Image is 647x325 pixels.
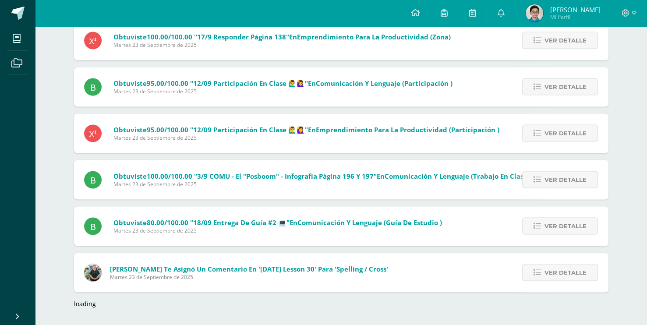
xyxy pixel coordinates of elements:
[113,134,499,141] span: Martes 23 de Septiembre de 2025
[147,125,188,134] span: 95.00/100.00
[113,180,531,188] span: Martes 23 de Septiembre de 2025
[544,172,587,188] span: Ver detalle
[84,264,102,282] img: d3b263647c2d686994e508e2c9b90e59.png
[113,227,442,234] span: Martes 23 de Septiembre de 2025
[190,125,308,134] span: "12/09 Participación en clase 🙋‍♂️🙋‍♀️"
[194,172,377,180] span: "3/9 COMU - El "posboom" - Infografía página 196 y 197"
[147,79,188,88] span: 95.00/100.00
[74,300,608,308] div: loading
[316,79,453,88] span: Comunicación y Lenguaje (Participación )
[110,273,388,281] span: Martes 23 de Septiembre de 2025
[190,218,290,227] span: "18/09 Entrega de Guía #2 💻"
[113,32,451,41] span: Obtuviste en
[544,265,587,281] span: Ver detalle
[113,125,499,134] span: Obtuviste en
[550,5,600,14] span: [PERSON_NAME]
[147,172,192,180] span: 100.00/100.00
[147,218,188,227] span: 80.00/100.00
[113,172,531,180] span: Obtuviste en
[113,88,453,95] span: Martes 23 de Septiembre de 2025
[544,32,587,49] span: Ver detalle
[113,41,451,49] span: Martes 23 de Septiembre de 2025
[544,218,587,234] span: Ver detalle
[316,125,499,134] span: Emprendimiento para la productividad (Participación )
[113,79,453,88] span: Obtuviste en
[544,125,587,141] span: Ver detalle
[385,172,531,180] span: Comunicación y Lenguaje (Trabajo en clase )
[297,32,451,41] span: Emprendimiento para la productividad (Zona)
[110,265,388,273] span: [PERSON_NAME] te asignó un comentario en '[DATE] Lesson 30' para 'Spelling / Cross'
[544,79,587,95] span: Ver detalle
[550,13,600,21] span: Mi Perfil
[526,4,543,22] img: 5be8c02892cdc226414afe1279936e7d.png
[297,218,442,227] span: Comunicación y Lenguaje (Guía de estudio )
[113,218,442,227] span: Obtuviste en
[194,32,289,41] span: "17/9 Responder página 138"
[190,79,308,88] span: "12/09 Participación en clase 🙋‍♂️🙋‍♀️"
[147,32,192,41] span: 100.00/100.00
